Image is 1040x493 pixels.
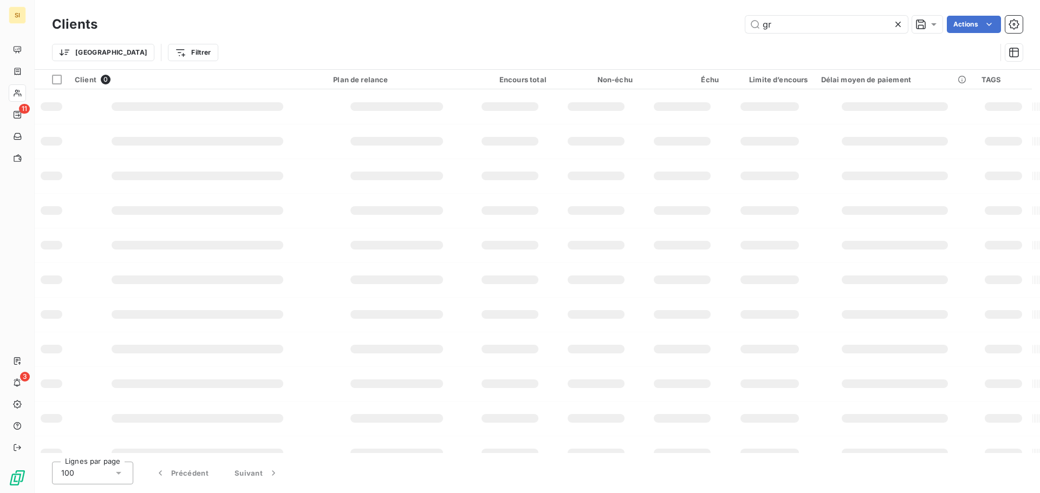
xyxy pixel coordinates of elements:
h3: Clients [52,15,97,34]
div: TAGS [981,75,1025,84]
button: Actions [947,16,1001,33]
button: [GEOGRAPHIC_DATA] [52,44,154,61]
div: Encours total [473,75,547,84]
button: Précédent [142,462,222,484]
a: 11 [9,106,25,123]
div: Plan de relance [333,75,460,84]
div: SI [9,6,26,24]
div: Délai moyen de paiement [821,75,968,84]
input: Rechercher [745,16,908,33]
div: Limite d’encours [732,75,808,84]
div: Échu [646,75,719,84]
div: Non-échu [560,75,633,84]
span: 0 [101,75,110,84]
span: 11 [19,104,30,114]
span: 100 [61,468,74,478]
img: Logo LeanPay [9,469,26,487]
span: 3 [20,372,30,382]
button: Filtrer [168,44,218,61]
button: Suivant [222,462,292,484]
span: Client [75,75,96,84]
iframe: Intercom live chat [1003,456,1029,482]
